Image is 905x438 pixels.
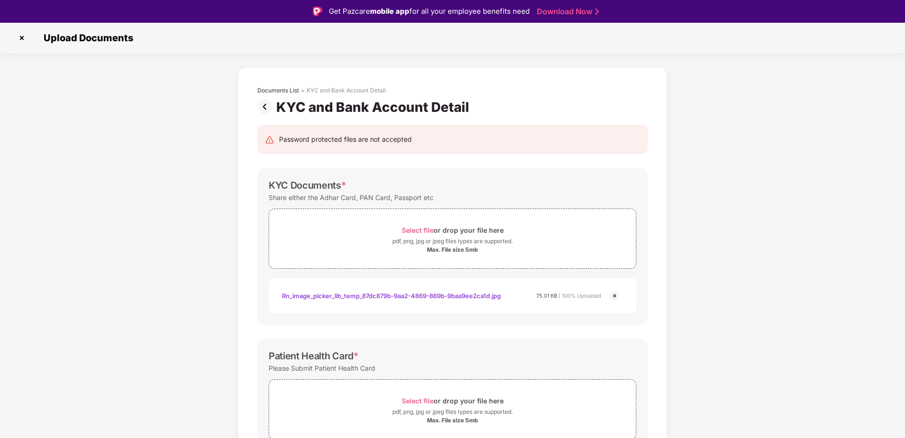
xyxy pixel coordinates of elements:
div: Documents List [257,87,299,94]
span: Select fileor drop your file herepdf, png, jpg or jpeg files types are supported.Max. File size 5mb [269,216,636,261]
div: pdf, png, jpg or jpeg files types are supported. [392,237,513,246]
img: Logo [313,7,322,16]
div: Patient Health Card [269,350,359,362]
span: Select fileor drop your file herepdf, png, jpg or jpeg files types are supported.Max. File size 5mb [269,387,636,432]
div: Password protected files are not accepted [279,134,412,145]
img: svg+xml;base64,PHN2ZyB4bWxucz0iaHR0cDovL3d3dy53My5vcmcvMjAwMC9zdmciIHdpZHRoPSIyNCIgaGVpZ2h0PSIyNC... [265,135,274,145]
div: or drop your file here [402,224,504,237]
div: Max. File size 5mb [427,246,478,254]
div: pdf, png, jpg or jpeg files types are supported. [392,407,513,417]
div: Rn_image_picker_lib_temp_87dc879b-9aa2-4869-869b-9baa9ee2ca1d.jpg [282,288,501,304]
div: KYC and Bank Account Detail [307,87,386,94]
span: Upload Documents [34,32,138,44]
div: KYC and Bank Account Detail [276,99,473,115]
div: Get Pazcare for all your employee benefits need [329,6,530,17]
img: svg+xml;base64,PHN2ZyBpZD0iUHJldi0zMngzMiIgeG1sbnM9Imh0dHA6Ly93d3cudzMub3JnLzIwMDAvc3ZnIiB3aWR0aD... [257,99,276,114]
span: Select file [402,397,434,405]
span: Select file [402,226,434,234]
strong: mobile app [370,7,409,16]
div: Share either the Adhar Card, PAN Card, Passport etc [269,191,434,204]
div: Max. File size 5mb [427,417,478,424]
div: Please Submit Patient Health Card [269,362,375,374]
a: Download Now [537,7,596,17]
img: svg+xml;base64,PHN2ZyBpZD0iQ3Jvc3MtMzJ4MzIiIHhtbG5zPSJodHRwOi8vd3d3LnczLm9yZy8yMDAwL3N2ZyIgd2lkdG... [14,30,29,46]
div: or drop your file here [402,394,504,407]
span: | 100% Uploaded [559,292,601,299]
span: 75.01 KB [536,292,557,299]
div: > [301,87,305,94]
div: KYC Documents [269,180,346,191]
img: Stroke [595,7,599,17]
img: svg+xml;base64,PHN2ZyBpZD0iQ3Jvc3MtMjR4MjQiIHhtbG5zPSJodHRwOi8vd3d3LnczLm9yZy8yMDAwL3N2ZyIgd2lkdG... [609,290,620,301]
